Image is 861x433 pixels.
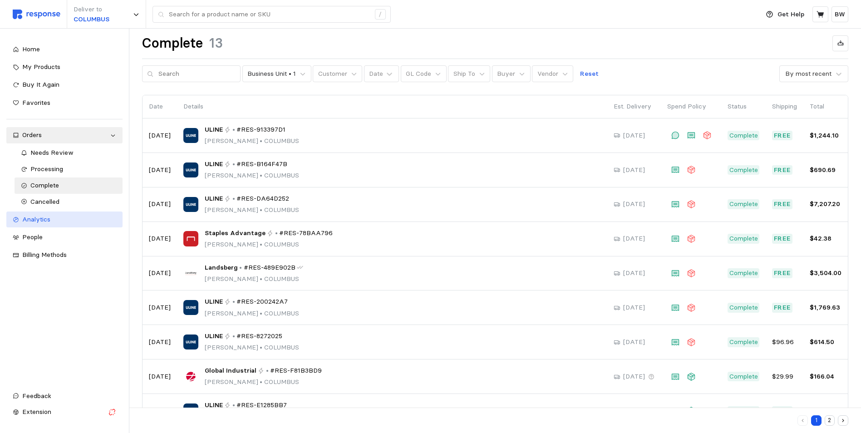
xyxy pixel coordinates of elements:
span: Landsberg [205,263,238,273]
p: $690.69 [810,165,841,175]
p: [DATE] [623,165,645,175]
span: #RES-78BAA796 [279,228,333,238]
img: ULINE [183,162,198,177]
p: Customer [318,69,347,79]
span: #RES-DA64D252 [236,194,289,204]
button: Customer [313,65,362,83]
span: Home [22,45,40,53]
input: Search [158,66,236,82]
span: #RES-B164F47B [236,159,287,169]
p: [PERSON_NAME] COLUMBUS [205,309,299,319]
p: $614.50 [810,337,841,347]
span: Complete [30,181,59,189]
p: Details [183,102,601,112]
p: [DATE] [623,268,645,278]
span: #RES-489E902B [244,263,295,273]
p: $42.38 [810,234,841,244]
h1: Complete [142,34,203,52]
p: [PERSON_NAME] COLUMBUS [205,171,299,181]
span: ULINE [205,331,223,341]
div: Orders [22,130,107,140]
p: $2,155.73 [810,406,841,416]
span: Favorites [22,98,50,107]
p: $3,504.00 [810,268,841,278]
div: / [375,9,386,20]
p: Get Help [777,10,804,20]
a: Favorites [6,95,123,111]
span: • [258,137,264,145]
p: [DATE] [623,131,645,141]
p: BW [835,10,845,20]
a: Billing Methods [6,247,123,263]
p: Free [774,406,791,416]
p: [DATE] [623,406,645,416]
span: #RES-8272025 [236,331,282,341]
a: Complete [15,177,123,194]
span: • [258,206,264,214]
p: Shipping [772,102,797,112]
p: $29.99 [772,372,797,382]
button: Ship To [448,65,490,83]
img: ULINE [183,128,198,143]
button: Reset [575,65,604,83]
p: [DATE] [623,234,645,244]
img: Staples Advantage [183,231,198,246]
p: Complete [729,234,758,244]
span: Analytics [22,215,50,223]
p: Status [728,102,759,112]
span: Extension [22,408,51,416]
p: Complete [729,268,758,278]
p: Complete [729,131,758,141]
span: ULINE [205,297,223,307]
p: [DATE] [623,372,645,382]
button: Business Unit • 1 [242,65,311,83]
p: Free [774,303,791,313]
span: People [22,233,43,241]
p: Deliver to [74,5,109,15]
a: Orders [6,127,123,143]
span: #RES-200242A7 [236,297,288,307]
span: #RES-913397D1 [236,125,285,135]
span: ULINE [205,400,223,410]
p: Complete [729,406,758,416]
p: Free [774,131,791,141]
span: ULINE [205,194,223,204]
span: ULINE [205,125,223,135]
p: Date [149,102,171,112]
p: Complete [729,165,758,175]
button: Vendor [532,65,573,83]
span: Global Industrial [205,366,256,376]
span: • [258,309,264,317]
img: ULINE [183,403,198,418]
div: Date [369,69,383,79]
img: ULINE [183,300,198,315]
p: [PERSON_NAME] COLUMBUS [205,240,333,250]
p: Complete [729,199,758,209]
button: GL Code [401,65,447,83]
p: Complete [729,372,758,382]
button: Feedback [6,388,123,404]
p: Free [774,234,791,244]
p: Vendor [537,69,558,79]
input: Search for a product name or SKU [169,6,370,23]
p: [PERSON_NAME] COLUMBUS [205,343,299,353]
span: • [258,275,264,283]
p: Free [774,268,791,278]
p: Business Unit • 1 [247,69,296,79]
p: • [232,331,235,341]
p: [DATE] [149,165,171,175]
span: Needs Review [30,148,74,157]
p: • [232,400,235,410]
h1: 13 [209,34,223,52]
img: ULINE [183,197,198,212]
p: Free [774,199,791,209]
span: ULINE [205,159,223,169]
button: Get Help [761,6,810,23]
p: [DATE] [623,337,645,347]
p: [DATE] [149,372,171,382]
a: Analytics [6,212,123,228]
span: • [258,343,264,351]
a: Needs Review [15,145,123,161]
p: [DATE] [623,199,645,209]
p: [DATE] [149,131,171,141]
